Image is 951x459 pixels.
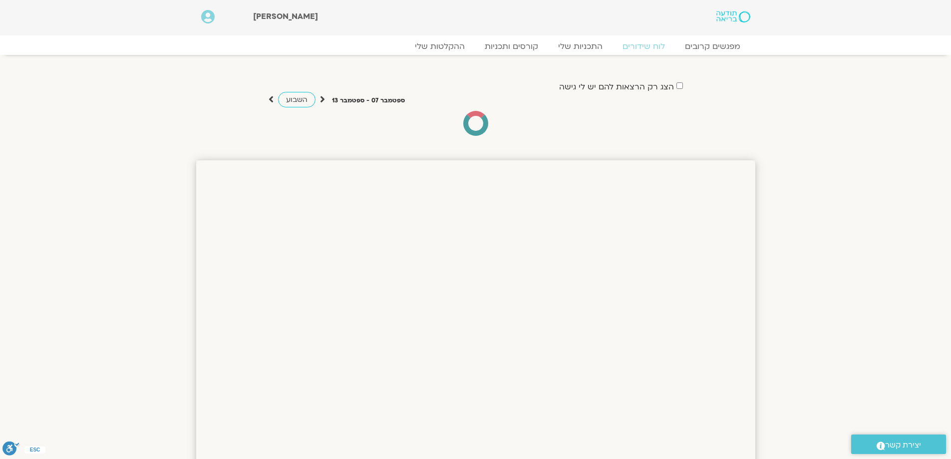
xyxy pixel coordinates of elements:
a: יצירת קשר [851,435,946,454]
a: קורסים ותכניות [475,41,548,51]
a: מפגשים קרובים [675,41,750,51]
p: ספטמבר 07 - ספטמבר 13 [332,95,405,106]
span: יצירת קשר [885,439,921,452]
label: הצג רק הרצאות להם יש לי גישה [559,82,674,91]
a: התכניות שלי [548,41,613,51]
a: השבוע [278,92,316,107]
a: לוח שידורים [613,41,675,51]
nav: Menu [201,41,750,51]
span: השבוע [286,95,308,104]
a: ההקלטות שלי [405,41,475,51]
span: [PERSON_NAME] [253,11,318,22]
